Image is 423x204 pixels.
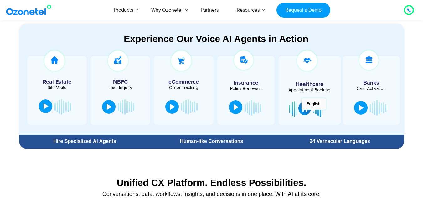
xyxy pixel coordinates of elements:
[22,139,147,144] div: Hire Specialized AI Agents
[22,191,401,197] div: Conversations, data, workflows, insights, and decisions in one place. With AI at its core!
[157,86,210,90] div: Order Tracking
[94,79,147,85] h5: NBFC
[283,81,336,87] h5: Healthcare
[220,80,271,86] h5: Insurance
[25,33,407,44] div: Experience Our Voice AI Agents in Action
[157,79,210,85] h5: eCommerce
[150,139,272,144] div: Human-like Conversations
[94,86,147,90] div: Loan Inquiry
[346,86,397,91] div: Card Activation
[30,79,84,85] h5: Real Estate
[30,86,84,90] div: Site Visits
[276,3,330,18] a: Request a Demo
[279,139,401,144] div: 24 Vernacular Languages
[22,177,401,188] div: Unified CX Platform. Endless Possibilities.
[220,86,271,91] div: Policy Renewals
[283,88,336,92] div: Appointment Booking
[346,80,397,86] h5: Banks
